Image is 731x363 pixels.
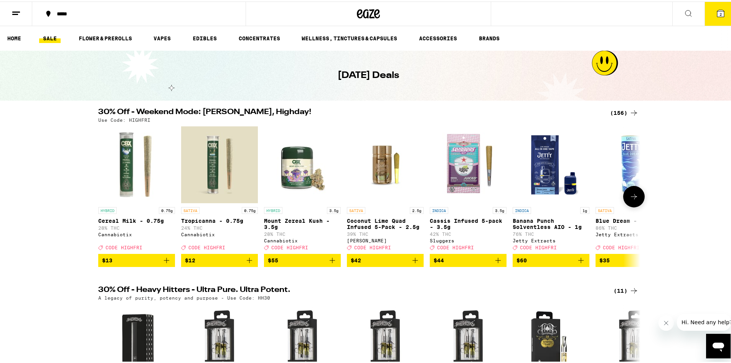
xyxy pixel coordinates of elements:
span: CODE HIGHFRI [520,244,557,249]
p: 28% THC [264,230,341,235]
iframe: Button to launch messaging window [706,332,731,357]
button: Add to bag [181,252,258,265]
a: (11) [614,285,639,294]
p: Tropicanna - 0.75g [181,216,258,222]
button: Add to bag [98,252,175,265]
a: Open page for Cereal Milk - 0.75g from Cannabiotix [98,125,175,252]
button: Add to bag [347,252,424,265]
p: 28% THC [98,224,175,229]
p: HYBRID [264,206,282,212]
span: CODE HIGHFRI [106,244,142,249]
button: Add to bag [596,252,672,265]
span: $35 [599,256,610,262]
p: 42% THC [430,230,507,235]
p: 2.5g [410,206,424,212]
img: Jeeter - Coconut Lime Quad Infused 5-Pack - 2.5g [347,125,424,202]
div: Cannabiotix [98,230,175,235]
a: Open page for Mount Zereal Kush - 3.5g from Cannabiotix [264,125,341,252]
div: Cannabiotix [181,230,258,235]
p: INDICA [430,206,448,212]
div: Cannabiotix [264,237,341,242]
p: 39% THC [347,230,424,235]
div: Jetty Extracts [513,237,589,242]
a: Open page for Blue Dream - 1g from Jetty Extracts [596,125,672,252]
img: Cannabiotix - Mount Zereal Kush - 3.5g [264,125,341,202]
iframe: Close message [658,314,674,329]
a: Open page for Coconut Lime Quad Infused 5-Pack - 2.5g from Jeeter [347,125,424,252]
h2: 30% Off - Heavy Hitters - Ultra Pure. Ultra Potent. [98,285,601,294]
a: Open page for Cassis Infused 5-pack - 3.5g from Sluggers [430,125,507,252]
a: CONCENTRATES [235,32,284,41]
a: (156) [610,107,639,116]
p: Use Code: HIGHFRI [98,116,150,121]
p: SATIVA [181,206,200,212]
h2: 30% Off - Weekend Mode: [PERSON_NAME], Highday! [98,107,601,116]
div: Sluggers [430,237,507,242]
button: Add to bag [264,252,341,265]
p: Cereal Milk - 0.75g [98,216,175,222]
img: Jetty Extracts - Banana Punch Solventless AIO - 1g [513,125,589,202]
img: Cannabiotix - Tropicanna - 0.75g [181,125,258,202]
p: Coconut Lime Quad Infused 5-Pack - 2.5g [347,216,424,229]
a: Open page for Tropicanna - 0.75g from Cannabiotix [181,125,258,252]
span: $55 [268,256,278,262]
img: Jetty Extracts - Blue Dream - 1g [596,125,672,202]
span: CODE HIGHFRI [603,244,640,249]
p: 1g [580,206,589,212]
a: FLOWER & PREROLLS [75,32,136,41]
span: CODE HIGHFRI [354,244,391,249]
span: CODE HIGHFRI [188,244,225,249]
p: INDICA [513,206,531,212]
p: 24% THC [181,224,258,229]
div: Jetty Extracts [596,230,672,235]
a: VAPES [150,32,175,41]
a: EDIBLES [189,32,221,41]
button: Add to bag [430,252,507,265]
p: A legacy of purity, potency and purpose - Use Code: HH30 [98,294,270,299]
span: Hi. Need any help? [5,5,55,12]
span: $12 [185,256,195,262]
p: Mount Zereal Kush - 3.5g [264,216,341,229]
span: $13 [102,256,112,262]
p: SATIVA [347,206,365,212]
span: 2 [719,10,722,15]
p: 0.75g [159,206,175,212]
a: BRANDS [475,32,503,41]
span: $44 [434,256,444,262]
iframe: Message from company [677,312,731,329]
p: 3.5g [327,206,341,212]
p: Blue Dream - 1g [596,216,672,222]
img: Cannabiotix - Cereal Milk - 0.75g [98,125,175,202]
div: [PERSON_NAME] [347,237,424,242]
span: $42 [351,256,361,262]
p: 0.75g [242,206,258,212]
a: ACCESSORIES [415,32,461,41]
h1: [DATE] Deals [338,68,399,81]
p: SATIVA [596,206,614,212]
p: 76% THC [513,230,589,235]
p: Cassis Infused 5-pack - 3.5g [430,216,507,229]
span: CODE HIGHFRI [437,244,474,249]
a: SALE [39,32,61,41]
a: Open page for Banana Punch Solventless AIO - 1g from Jetty Extracts [513,125,589,252]
p: 86% THC [596,224,672,229]
p: HYBRID [98,206,117,212]
a: HOME [3,32,25,41]
button: Add to bag [513,252,589,265]
span: $60 [516,256,527,262]
p: 3.5g [493,206,507,212]
img: Sluggers - Cassis Infused 5-pack - 3.5g [430,125,507,202]
a: WELLNESS, TINCTURES & CAPSULES [298,32,401,41]
p: Banana Punch Solventless AIO - 1g [513,216,589,229]
span: CODE HIGHFRI [271,244,308,249]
